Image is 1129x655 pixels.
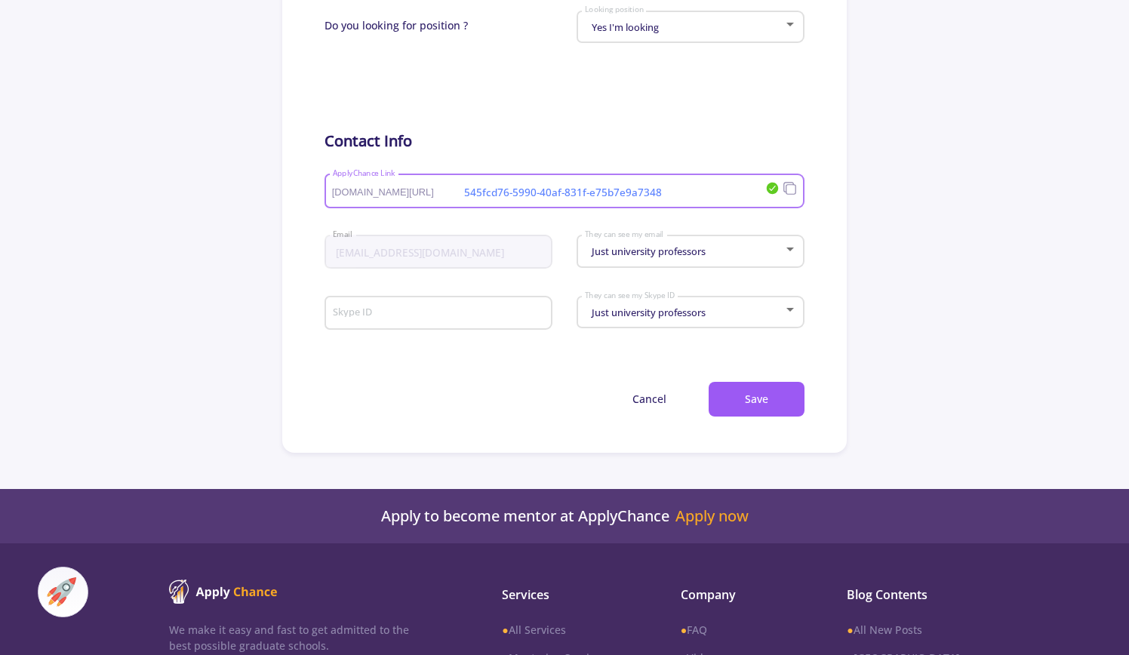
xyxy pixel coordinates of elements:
a: Apply now [675,507,749,525]
b: ● [847,623,853,637]
span: Yes I'm looking [588,20,659,34]
a: ●All Services [502,622,632,638]
span: Just university professors [588,244,706,258]
a: ●All New Posts [847,622,959,638]
img: ac-market [47,577,76,607]
a: ●FAQ [681,622,798,638]
span: Company [681,586,798,604]
span: Services [502,586,632,604]
span: Do you looking for position ? [325,5,468,59]
img: ApplyChance logo [169,580,278,604]
h5: Contact Info [325,132,804,150]
button: Cancel [596,382,703,417]
b: ● [502,623,508,637]
p: We make it easy and fast to get admitted to the best possible graduate schools. [169,622,409,653]
button: Save [709,382,804,417]
b: ● [681,623,687,637]
span: Blog Contents [847,586,959,604]
span: Just university professors [588,306,706,319]
span: [DOMAIN_NAME][URL] [332,187,463,198]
